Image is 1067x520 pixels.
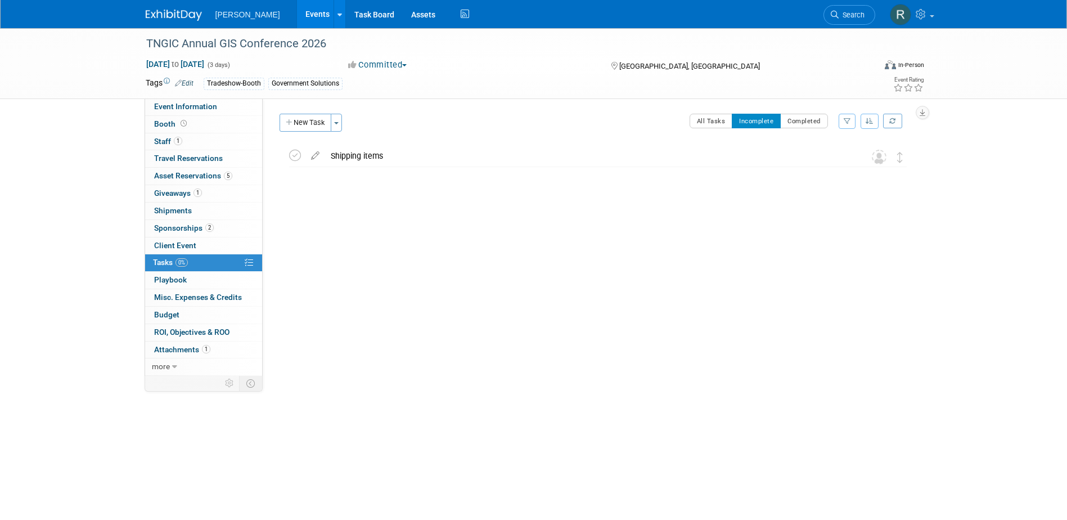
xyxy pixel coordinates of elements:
button: All Tasks [690,114,733,128]
span: more [152,362,170,371]
span: (3 days) [206,61,230,69]
a: Shipments [145,203,262,219]
span: Client Event [154,241,196,250]
span: Tasks [153,258,188,267]
span: 2 [205,223,214,232]
div: Event Format [809,59,925,75]
a: edit [305,151,325,161]
span: Booth not reserved yet [178,119,189,128]
span: Travel Reservations [154,154,223,163]
span: to [170,60,181,69]
a: Giveaways1 [145,185,262,202]
div: Shipping items [325,146,849,165]
button: New Task [280,114,331,132]
span: Booth [154,119,189,128]
img: ExhibitDay [146,10,202,21]
span: Playbook [154,275,187,284]
td: Tags [146,77,193,90]
a: Client Event [145,237,262,254]
td: Personalize Event Tab Strip [220,376,240,391]
a: Sponsorships2 [145,220,262,237]
a: Event Information [145,98,262,115]
span: 1 [174,137,182,145]
a: Travel Reservations [145,150,262,167]
span: 5 [224,172,232,180]
i: Move task [897,152,903,163]
img: Format-Inperson.png [885,60,896,69]
a: Booth [145,116,262,133]
span: Search [839,11,865,19]
span: Giveaways [154,189,202,198]
div: Event Rating [893,77,924,83]
span: [PERSON_NAME] [215,10,280,19]
a: Misc. Expenses & Credits [145,289,262,306]
button: Committed [344,59,411,71]
a: Staff1 [145,133,262,150]
a: Asset Reservations5 [145,168,262,185]
span: [GEOGRAPHIC_DATA], [GEOGRAPHIC_DATA] [619,62,760,70]
a: Edit [175,79,193,87]
td: Toggle Event Tabs [239,376,262,391]
a: Attachments1 [145,342,262,358]
span: Sponsorships [154,223,214,232]
span: Attachments [154,345,210,354]
span: Event Information [154,102,217,111]
div: In-Person [898,61,924,69]
span: 1 [202,345,210,353]
a: Search [823,5,875,25]
a: Budget [145,307,262,324]
a: Tasks0% [145,254,262,271]
span: Budget [154,310,179,319]
button: Completed [780,114,828,128]
span: Staff [154,137,182,146]
a: ROI, Objectives & ROO [145,324,262,341]
img: Unassigned [872,150,886,164]
div: Government Solutions [268,78,343,89]
button: Incomplete [732,114,781,128]
div: TNGIC Annual GIS Conference 2026 [142,34,858,54]
div: Tradeshow-Booth [204,78,264,89]
span: [DATE] [DATE] [146,59,205,69]
span: Misc. Expenses & Credits [154,293,242,302]
span: 1 [193,189,202,197]
a: more [145,358,262,375]
a: Refresh [883,114,902,128]
a: Playbook [145,272,262,289]
span: 0% [175,258,188,267]
img: Rebecca Deis [890,4,911,25]
span: Asset Reservations [154,171,232,180]
span: Shipments [154,206,192,215]
span: ROI, Objectives & ROO [154,328,229,337]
